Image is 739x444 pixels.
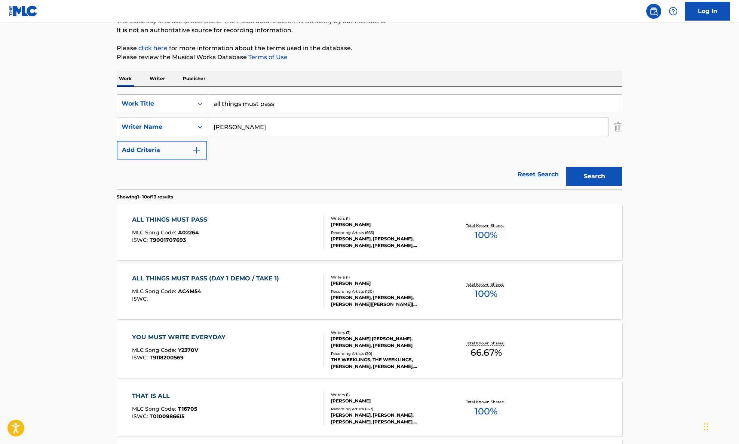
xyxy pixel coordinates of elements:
div: Recording Artists ( 120 ) [331,289,444,294]
span: T9118200569 [150,354,184,361]
img: search [649,7,658,16]
span: T0100986615 [150,413,184,420]
div: Writer Name [122,122,189,131]
p: Writer [147,71,167,86]
span: MLC Song Code : [132,347,178,353]
a: Terms of Use [247,54,288,61]
div: [PERSON_NAME], [PERSON_NAME], [PERSON_NAME], [PERSON_NAME], [PERSON_NAME], [PERSON_NAME], [PERSON... [331,235,444,249]
div: Help [666,4,681,19]
div: Drag [704,416,708,438]
span: ISWC : [132,413,150,420]
span: MLC Song Code : [132,229,178,236]
span: ISWC : [132,295,150,302]
p: Please for more information about the terms used in the database. [117,44,622,53]
span: MLC Song Code : [132,288,178,295]
span: ISWC : [132,354,150,361]
iframe: Chat Widget [702,408,739,444]
div: THAT IS ALL [132,392,197,401]
span: 100 % [475,405,497,418]
div: Writers ( 1 ) [331,274,444,280]
a: ALL THINGS MUST PASSMLC Song Code:A02264ISWC:T9001707693Writers (1)[PERSON_NAME]Recording Artists... [117,204,622,260]
div: ALL THINGS MUST PASS (DAY 1 DEMO / TAKE 1) [132,274,283,283]
p: Showing 1 - 10 of 13 results [117,194,173,200]
button: Add Criteria [117,141,207,159]
a: YOU MUST WRITE EVERYDAYMLC Song Code:Y2370VISWC:T9118200569Writers (3)[PERSON_NAME] [PERSON_NAME]... [117,322,622,378]
div: [PERSON_NAME] [331,221,444,228]
span: Y2370V [178,347,198,353]
div: [PERSON_NAME] [PERSON_NAME], [PERSON_NAME], [PERSON_NAME] [331,335,444,349]
p: Total Known Shares: [466,340,506,346]
div: Writers ( 3 ) [331,330,444,335]
div: Recording Artists ( 665 ) [331,230,444,235]
div: Writers ( 1 ) [331,392,444,398]
span: A02264 [178,229,199,236]
span: T9001707693 [150,237,186,243]
div: [PERSON_NAME], [PERSON_NAME], [PERSON_NAME]|[PERSON_NAME]|[PERSON_NAME]|[PERSON_NAME], [PERSON_NA... [331,294,444,308]
span: 66.67 % [470,346,502,359]
div: Writers ( 1 ) [331,216,444,221]
div: THE WEEKLINGS, THE WEEKLINGS, [PERSON_NAME], [PERSON_NAME], [PERSON_NAME], [PERSON_NAME], SILVER ... [331,356,444,370]
div: [PERSON_NAME], [PERSON_NAME], [PERSON_NAME], [PERSON_NAME], [PERSON_NAME], [PERSON_NAME] [331,412,444,425]
span: 100 % [475,287,497,301]
p: It is not an authoritative source for recording information. [117,26,622,35]
a: Reset Search [514,166,562,183]
a: click here [138,45,168,52]
span: AC4M54 [178,288,201,295]
span: T16705 [178,405,197,412]
p: Publisher [181,71,208,86]
a: Public Search [646,4,661,19]
img: 9d2ae6d4665cec9f34b9.svg [192,146,201,155]
button: Search [566,167,622,186]
span: MLC Song Code : [132,405,178,412]
div: [PERSON_NAME] [331,280,444,287]
img: help [669,7,678,16]
img: Delete Criterion [614,118,622,136]
a: Log In [685,2,730,21]
img: MLC Logo [9,6,38,16]
div: Recording Artists ( 167 ) [331,406,444,412]
div: Work Title [122,99,189,108]
a: ALL THINGS MUST PASS (DAY 1 DEMO / TAKE 1)MLC Song Code:AC4M54ISWC:Writers (1)[PERSON_NAME]Record... [117,263,622,319]
a: THAT IS ALLMLC Song Code:T16705ISWC:T0100986615Writers (1)[PERSON_NAME]Recording Artists (167)[PE... [117,380,622,437]
p: Total Known Shares: [466,399,506,405]
div: ALL THINGS MUST PASS [132,215,211,224]
span: ISWC : [132,237,150,243]
div: Recording Artists ( 20 ) [331,351,444,356]
form: Search Form [117,94,622,189]
p: Total Known Shares: [466,282,506,287]
p: Work [117,71,134,86]
div: YOU MUST WRITE EVERYDAY [132,333,229,342]
p: Please review the Musical Works Database [117,53,622,62]
span: 100 % [475,228,497,242]
div: [PERSON_NAME] [331,398,444,404]
p: Total Known Shares: [466,223,506,228]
